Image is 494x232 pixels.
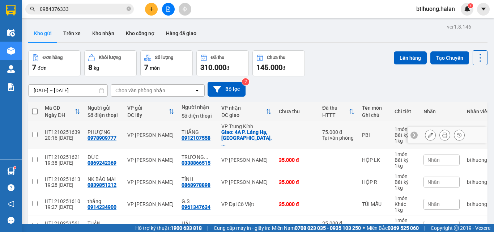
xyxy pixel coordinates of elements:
[88,160,116,166] div: 0869242369
[282,65,285,71] span: đ
[68,18,302,27] li: 271 - [PERSON_NAME] - [GEOGRAPHIC_DATA] - [GEOGRAPHIC_DATA]
[424,224,425,232] span: |
[295,225,361,231] strong: 0708 023 035 - 0935 103 250
[272,224,361,232] span: Miền Nam
[362,157,387,163] div: HỘP LK
[322,220,355,226] div: 35.000 đ
[8,217,14,224] span: message
[166,7,171,12] span: file-add
[395,201,416,207] div: Khác
[182,220,214,226] div: HẢI
[221,123,272,129] div: VP Trung Kính
[362,223,387,229] div: PB
[469,3,472,8] span: 7
[363,227,365,229] span: ⚪️
[194,88,200,93] svg: open
[88,204,116,210] div: 0914234900
[279,157,315,163] div: 35.000 đ
[124,102,178,121] th: Toggle SortBy
[84,50,137,76] button: Khối lượng8kg
[88,154,120,160] div: ĐỨC
[362,201,387,207] div: TÚI MẪU
[395,173,416,179] div: 1 món
[45,160,80,166] div: 19:38 [DATE]
[214,224,270,232] span: Cung cấp máy in - giấy in:
[322,129,355,135] div: 75.000 đ
[127,132,174,138] div: VP [PERSON_NAME]
[362,179,387,185] div: HỘP R
[427,179,440,185] span: Nhãn
[160,25,202,42] button: Hàng đã giao
[221,112,266,118] div: ĐC giao
[362,132,387,138] div: PBI
[127,112,169,118] div: ĐC lấy
[454,225,459,231] span: copyright
[88,176,120,182] div: NK BẢO MAI
[242,78,249,85] sup: 2
[182,160,210,166] div: 0338866515
[6,5,16,16] img: logo-vxr
[127,105,169,111] div: VP gửi
[182,135,210,141] div: 0912107558
[45,182,80,188] div: 19:28 [DATE]
[362,112,387,118] div: Ghi chú
[182,204,210,210] div: 0961347634
[207,224,208,232] span: |
[226,65,229,71] span: đ
[221,201,272,207] div: VP Đại Cồ Việt
[7,29,15,37] img: warehouse-icon
[267,55,285,60] div: Chưa thu
[127,6,131,13] span: close-circle
[468,3,473,8] sup: 7
[150,65,160,71] span: món
[45,112,74,118] div: Ngày ĐH
[7,83,15,91] img: solution-icon
[30,7,35,12] span: search
[9,49,126,61] b: GỬI : VP [PERSON_NAME]
[14,166,16,169] sup: 1
[218,102,275,121] th: Toggle SortBy
[120,25,160,42] button: Kho công nợ
[8,201,14,207] span: notification
[430,51,469,64] button: Tạo Chuyến
[182,198,214,204] div: G.S
[182,154,214,160] div: TRƯỜNG 147BT
[427,223,440,229] span: Nhãn
[182,113,214,119] div: Số điện thoại
[395,126,416,132] div: 1 món
[388,225,419,231] strong: 0369 525 060
[322,135,355,141] div: Tại văn phòng
[88,129,120,135] div: PHƯỢNG
[179,3,191,16] button: aim
[149,7,154,12] span: plus
[447,23,471,31] div: ver 1.8.146
[45,105,74,111] div: Mã GD
[127,201,174,207] div: VP [PERSON_NAME]
[127,223,174,229] div: VP [PERSON_NAME]
[115,87,165,94] div: Chọn văn phòng nhận
[211,55,224,60] div: Đã thu
[208,82,246,97] button: Bộ lọc
[221,157,272,163] div: VP [PERSON_NAME]
[200,63,226,72] span: 310.000
[182,104,214,110] div: Người nhận
[182,176,214,182] div: TỈNH
[28,25,58,42] button: Kho gửi
[88,105,120,111] div: Người gửi
[88,182,116,188] div: 0839851212
[43,55,63,60] div: Đơn hàng
[145,3,158,16] button: plus
[45,129,80,135] div: HT1210251639
[221,129,272,147] div: Giao: 4A P. Láng Hạ, Thành Công, Ba Đình, Hà Nội, Việt Nam
[135,224,202,232] span: Hỗ trợ kỹ thuật:
[395,223,416,229] div: Bất kỳ
[394,51,427,64] button: Lên hàng
[88,135,116,141] div: 0978909777
[425,130,436,140] div: Sửa đơn hàng
[127,179,174,185] div: VP [PERSON_NAME]
[144,63,148,72] span: 7
[9,9,63,45] img: logo.jpg
[395,132,416,138] div: Bất kỳ
[41,102,84,121] th: Toggle SortBy
[279,179,315,185] div: 35.000 đ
